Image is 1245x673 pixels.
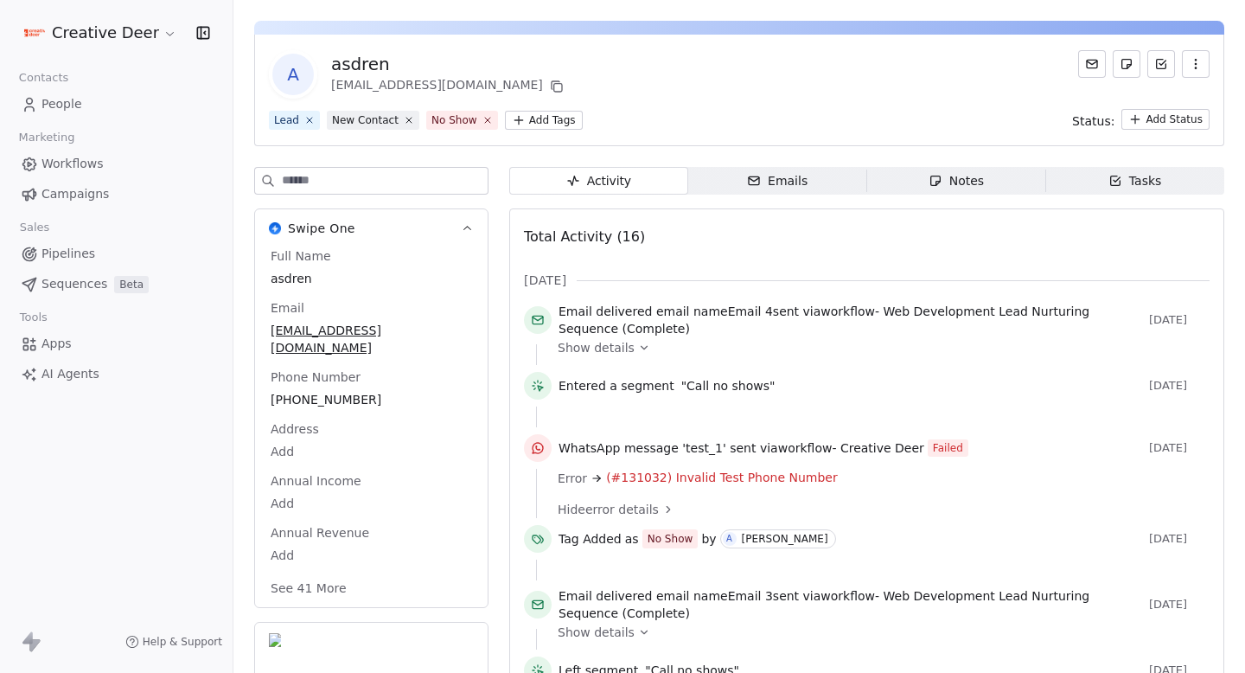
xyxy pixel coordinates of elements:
a: Pipelines [14,240,219,268]
span: ' test_1 ' sent via workflow - [559,439,924,457]
span: Tools [12,304,54,330]
span: [DATE] [1149,532,1210,546]
span: Creative Deer [840,441,924,455]
div: Notes [929,172,984,190]
span: Email [267,299,308,317]
span: Email 4 [728,304,773,318]
span: by [701,530,716,548]
span: WhatsApp message [559,441,679,455]
a: Hideerror details [558,501,1197,518]
span: Phone Number [267,369,364,386]
img: Swipe One [269,222,281,234]
span: Marketing [11,125,82,151]
button: Add Tags [505,111,583,130]
span: Add [271,495,472,512]
span: Sales [12,215,57,240]
span: Error [558,470,587,487]
span: Add [271,547,472,564]
span: Creative Deer [52,22,159,44]
span: Apps [41,335,72,353]
span: Hide error details [558,501,659,518]
span: People [41,95,82,113]
div: No Show [648,531,693,547]
span: Beta [114,276,149,293]
span: Contacts [11,65,76,91]
div: Lead [274,112,299,128]
div: Tasks [1108,172,1162,190]
div: Swipe OneSwipe One [255,247,488,607]
span: Annual Income [267,472,365,490]
span: Show details [558,624,635,641]
img: Logo%20CD1.pdf%20(1).png [24,22,45,43]
a: Show details [558,624,1197,641]
button: See 41 More [260,573,357,604]
span: Show details [558,339,635,356]
span: Status: [1072,112,1114,130]
button: Add Status [1121,109,1210,130]
a: SequencesBeta [14,270,219,298]
span: email name sent via workflow - [559,303,1142,337]
span: Add [271,443,472,460]
div: No Show [431,112,477,128]
span: (#131032) Invalid Test Phone Number [606,469,838,487]
div: [EMAIL_ADDRESS][DOMAIN_NAME] [331,76,567,97]
span: Annual Revenue [267,524,373,542]
span: [DATE] [1149,598,1210,612]
span: [DATE] [1149,441,1210,455]
button: Creative Deer [21,18,181,48]
div: A [726,532,732,546]
span: Pipelines [41,245,95,263]
span: Help & Support [143,635,222,649]
span: a [272,54,314,95]
div: New Contact [332,112,399,128]
span: Sequences [41,275,107,293]
span: Swipe One [288,220,355,237]
a: Campaigns [14,180,219,208]
span: [DATE] [1149,313,1210,327]
div: [PERSON_NAME] [742,533,828,545]
div: asdren [331,52,567,76]
span: Address [267,420,322,438]
span: Campaigns [41,185,109,203]
span: Full Name [267,247,335,265]
span: AI Agents [41,365,99,383]
a: AI Agents [14,360,219,388]
span: [DATE] [524,272,566,289]
span: email name sent via workflow - [559,587,1142,622]
span: [DATE] [1149,379,1210,393]
a: People [14,90,219,119]
button: Swipe OneSwipe One [255,209,488,247]
a: Help & Support [125,635,222,649]
a: Workflows [14,150,219,178]
span: Email delivered [559,589,652,603]
span: Entered a segment [559,377,674,394]
span: Failed [928,439,968,457]
span: as [625,530,639,548]
span: "Call no shows" [681,377,776,394]
span: Total Activity (16) [524,228,645,245]
span: [EMAIL_ADDRESS][DOMAIN_NAME] [271,322,472,356]
span: Workflows [41,155,104,173]
span: Email delivered [559,304,652,318]
div: Emails [747,172,808,190]
span: [PHONE_NUMBER] [271,391,472,408]
span: asdren [271,270,472,287]
span: Email 3 [728,589,773,603]
a: Show details [558,339,1197,356]
span: Tag Added [559,530,622,548]
a: Apps [14,330,219,358]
